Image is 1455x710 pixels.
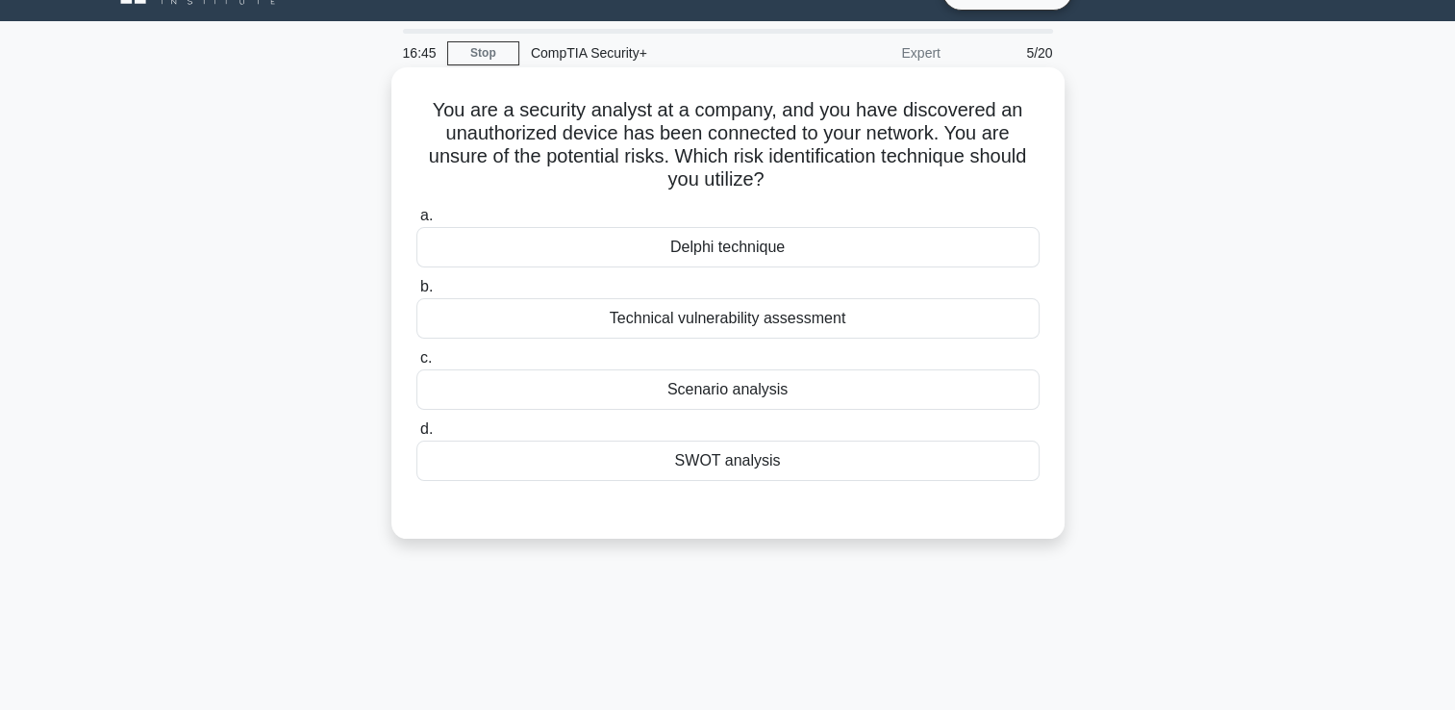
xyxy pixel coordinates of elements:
[420,278,433,294] span: b.
[519,34,784,72] div: CompTIA Security+
[952,34,1065,72] div: 5/20
[420,420,433,437] span: d.
[416,227,1040,267] div: Delphi technique
[420,207,433,223] span: a.
[414,98,1041,192] h5: You are a security analyst at a company, and you have discovered an unauthorized device has been ...
[784,34,952,72] div: Expert
[416,369,1040,410] div: Scenario analysis
[447,41,519,65] a: Stop
[416,298,1040,339] div: Technical vulnerability assessment
[391,34,447,72] div: 16:45
[416,441,1040,481] div: SWOT analysis
[420,349,432,366] span: c.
